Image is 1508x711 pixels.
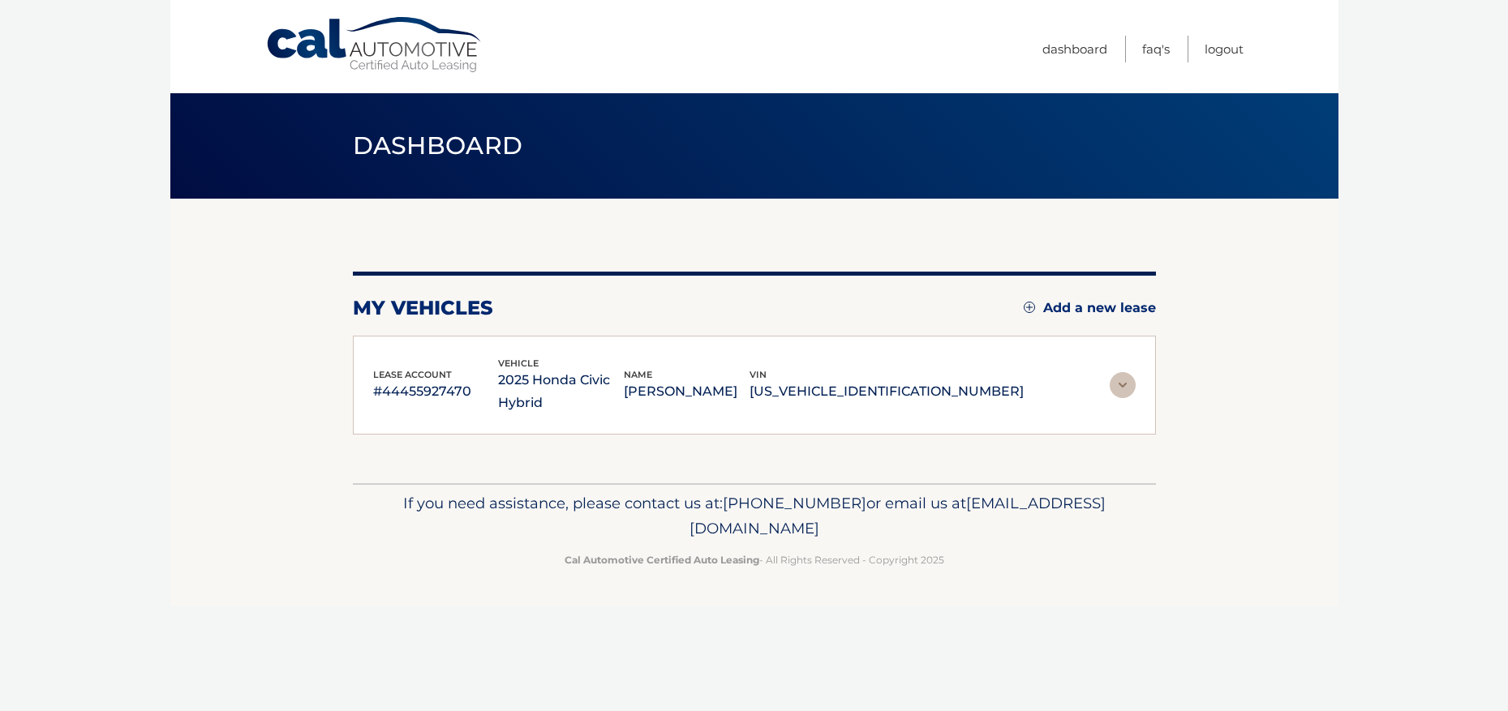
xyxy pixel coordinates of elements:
p: 2025 Honda Civic Hybrid [498,369,624,414]
span: vin [750,369,767,380]
img: accordion-rest.svg [1110,372,1136,398]
a: FAQ's [1142,36,1170,62]
p: [US_VEHICLE_IDENTIFICATION_NUMBER] [750,380,1024,403]
p: #44455927470 [373,380,499,403]
strong: Cal Automotive Certified Auto Leasing [565,554,759,566]
p: [PERSON_NAME] [624,380,750,403]
a: Cal Automotive [265,16,484,74]
img: add.svg [1024,302,1035,313]
p: - All Rights Reserved - Copyright 2025 [363,551,1145,568]
span: lease account [373,369,452,380]
span: Dashboard [353,131,523,161]
span: name [624,369,652,380]
a: Logout [1205,36,1244,62]
span: vehicle [498,358,539,369]
p: If you need assistance, please contact us at: or email us at [363,490,1145,542]
a: Add a new lease [1024,300,1156,316]
h2: my vehicles [353,296,493,320]
a: Dashboard [1042,36,1107,62]
span: [PHONE_NUMBER] [723,494,866,512]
